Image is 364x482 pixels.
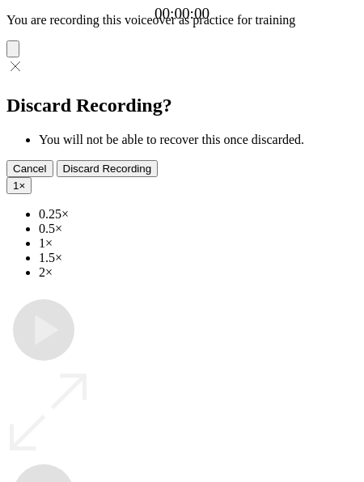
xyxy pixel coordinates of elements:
p: You are recording this voiceover as practice for training [6,13,358,27]
h2: Discard Recording? [6,95,358,116]
li: 2× [39,265,358,280]
button: Discard Recording [57,160,159,177]
a: 00:00:00 [154,5,210,23]
li: 1× [39,236,358,251]
button: Cancel [6,160,53,177]
li: 0.5× [39,222,358,236]
span: 1 [13,180,19,192]
li: 0.25× [39,207,358,222]
li: You will not be able to recover this once discarded. [39,133,358,147]
li: 1.5× [39,251,358,265]
button: 1× [6,177,32,194]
